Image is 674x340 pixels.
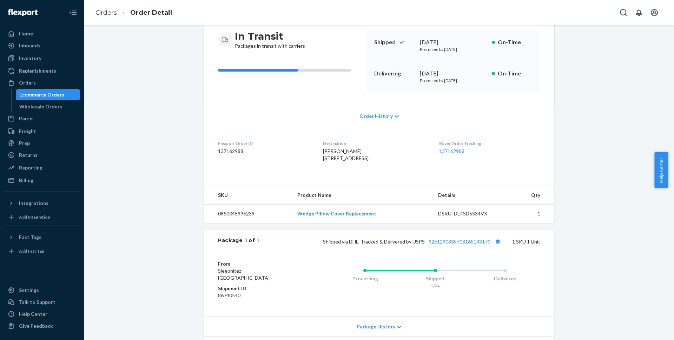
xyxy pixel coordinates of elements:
[259,237,540,246] div: 1 SKU 1 Unit
[400,275,470,282] div: Shipped
[19,152,38,159] div: Returns
[218,285,302,292] dt: Shipment ID
[323,239,502,245] span: Shipped via DHL, Tracked & Delivered by USPS
[16,101,80,112] a: Wholesale Orders
[4,149,80,161] a: Returns
[4,28,80,39] a: Home
[19,128,36,135] div: Freight
[218,140,312,146] dt: Flexport Order ID
[616,6,630,20] button: Open Search Box
[470,275,540,282] div: Delivered
[4,308,80,320] a: Help Center
[4,296,80,308] a: Talk to Support
[235,30,305,49] div: Packages in transit with carriers
[19,79,36,86] div: Orders
[4,65,80,76] a: Replenishments
[438,210,504,217] div: DSKU: DE4SD5S34VX
[323,140,428,146] dt: Destination
[297,211,376,216] a: Wedge Pillow Cover Replacement
[632,6,646,20] button: Open notifications
[509,186,554,205] th: Qty
[4,232,80,243] button: Fast Tags
[420,69,486,78] div: [DATE]
[19,248,44,254] div: Add Fast Tag
[19,200,48,207] div: Integrations
[19,67,56,74] div: Replenishments
[420,46,486,52] p: Promised by [DATE]
[429,239,490,245] a: 9261290339708165133170
[218,148,312,155] dd: 137162988
[218,260,302,267] dt: From
[374,38,414,46] p: Shipped
[130,9,172,16] a: Order Detail
[4,77,80,88] a: Orders
[4,126,80,137] a: Freight
[498,69,532,78] p: On-Time
[235,30,305,42] h3: In Transit
[19,164,42,171] div: Reporting
[432,186,510,205] th: Details
[357,323,395,330] span: Package History
[8,9,38,16] img: Flexport logo
[439,140,540,146] dt: Buyer Order Tracking
[90,2,178,23] ol: breadcrumbs
[493,237,502,246] button: Copy tracking number
[359,113,393,120] span: Order History
[498,38,532,46] p: On-Time
[647,6,661,20] button: Open account menu
[218,237,259,246] div: Package 1 of 1
[4,198,80,209] button: Integrations
[4,285,80,296] a: Settings
[19,287,39,294] div: Settings
[439,148,464,154] a: 137162988
[509,205,554,223] td: 1
[323,148,369,161] span: [PERSON_NAME] [STREET_ADDRESS]
[654,152,668,188] button: Help Center
[19,177,33,184] div: Billing
[400,283,470,289] div: 9/24
[4,113,80,124] a: Parcel
[19,311,47,318] div: Help Center
[16,89,80,100] a: Ecommerce Orders
[19,42,40,49] div: Inbounds
[19,115,34,122] div: Parcel
[292,186,432,205] th: Product Name
[204,205,292,223] td: 0850045996239
[374,69,414,78] p: Delivering
[218,292,302,299] dd: 86740540
[330,275,400,282] div: Processing
[19,299,55,306] div: Talk to Support
[95,9,117,16] a: Orders
[4,162,80,173] a: Reporting
[204,186,292,205] th: SKU
[66,6,80,20] button: Close Navigation
[4,320,80,332] button: Give Feedback
[19,140,30,147] div: Prep
[420,78,486,84] p: Promised by [DATE]
[19,91,64,98] div: Ecommerce Orders
[4,40,80,51] a: Inbounds
[19,214,50,220] div: Add Integration
[4,175,80,186] a: Billing
[19,234,41,241] div: Fast Tags
[4,246,80,257] a: Add Fast Tag
[4,212,80,223] a: Add Integration
[420,38,486,46] div: [DATE]
[218,268,270,281] span: Sleepnitez [GEOGRAPHIC_DATA]
[19,30,33,37] div: Home
[19,103,62,110] div: Wholesale Orders
[4,138,80,149] a: Prep
[19,322,53,329] div: Give Feedback
[4,53,80,64] a: Inventory
[19,55,41,62] div: Inventory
